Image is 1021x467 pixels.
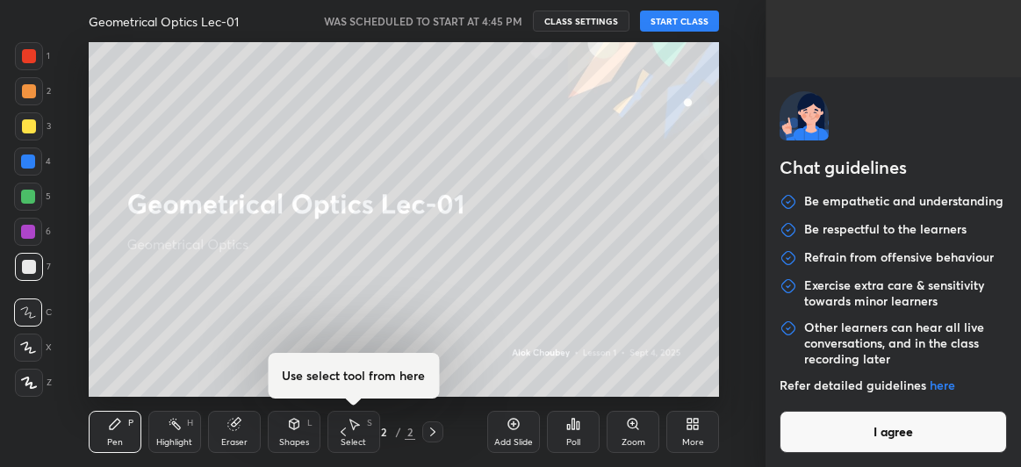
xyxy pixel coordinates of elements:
div: 3 [15,112,51,140]
h4: Use select tool from here [282,367,425,384]
button: START CLASS [640,11,719,32]
div: Highlight [156,438,192,447]
div: 2 [405,424,415,440]
p: Refrain from offensive behaviour [804,249,994,267]
div: / [396,427,401,437]
div: Zoom [622,438,645,447]
div: Shapes [279,438,309,447]
div: Poll [566,438,580,447]
div: 4 [14,147,51,176]
div: 2 [375,427,392,437]
div: 2 [15,77,51,105]
div: 6 [14,218,51,246]
p: Refer detailed guidelines [780,377,1007,393]
p: Other learners can hear all live conversations, and in the class recording later [804,320,1007,367]
h2: Chat guidelines [780,154,1007,184]
button: I agree [780,411,1007,453]
div: Z [15,369,52,397]
div: 7 [15,253,51,281]
p: Be respectful to the learners [804,221,967,239]
div: More [682,438,704,447]
div: C [14,298,52,327]
a: here [930,377,955,393]
div: H [187,419,193,427]
div: Add Slide [494,438,533,447]
div: S [367,419,372,427]
div: Eraser [221,438,248,447]
div: P [128,419,133,427]
h5: WAS SCHEDULED TO START AT 4:45 PM [324,13,522,29]
div: 1 [15,42,50,70]
p: Be empathetic and understanding [804,193,1003,211]
div: Select [341,438,366,447]
p: Exercise extra care & sensitivity towards minor learners [804,277,1007,309]
button: CLASS SETTINGS [533,11,629,32]
div: X [14,334,52,362]
div: 5 [14,183,51,211]
h4: Geometrical Optics Lec-01 [89,13,239,30]
div: Pen [107,438,123,447]
div: L [307,419,313,427]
